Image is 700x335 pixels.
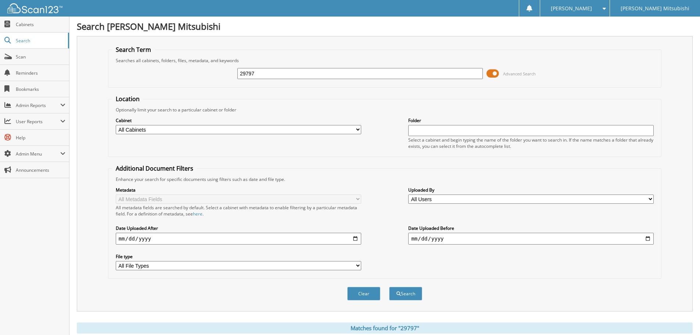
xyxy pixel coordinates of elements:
[112,164,197,172] legend: Additional Document Filters
[347,287,380,300] button: Clear
[116,117,361,124] label: Cabinet
[389,287,422,300] button: Search
[551,6,592,11] span: [PERSON_NAME]
[408,117,654,124] label: Folder
[16,21,65,28] span: Cabinets
[116,204,361,217] div: All metadata fields are searched by default. Select a cabinet with metadata to enable filtering b...
[116,233,361,245] input: start
[77,322,693,334] div: Matches found for "29797"
[16,135,65,141] span: Help
[408,187,654,193] label: Uploaded By
[112,176,657,182] div: Enhance your search for specific documents using filters such as date and file type.
[16,54,65,60] span: Scan
[116,225,361,231] label: Date Uploaded After
[16,102,60,108] span: Admin Reports
[77,20,693,32] h1: Search [PERSON_NAME] Mitsubishi
[16,38,64,44] span: Search
[503,71,536,76] span: Advanced Search
[116,187,361,193] label: Metadata
[621,6,689,11] span: [PERSON_NAME] Mitsubishi
[408,225,654,231] label: Date Uploaded Before
[16,151,60,157] span: Admin Menu
[16,167,65,173] span: Announcements
[193,211,202,217] a: here
[7,3,62,13] img: scan123-logo-white.svg
[408,233,654,245] input: end
[16,86,65,92] span: Bookmarks
[112,107,657,113] div: Optionally limit your search to a particular cabinet or folder
[112,57,657,64] div: Searches all cabinets, folders, files, metadata, and keywords
[16,118,60,125] span: User Reports
[16,70,65,76] span: Reminders
[408,137,654,149] div: Select a cabinet and begin typing the name of the folder you want to search in. If the name match...
[112,95,143,103] legend: Location
[116,253,361,260] label: File type
[112,46,155,54] legend: Search Term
